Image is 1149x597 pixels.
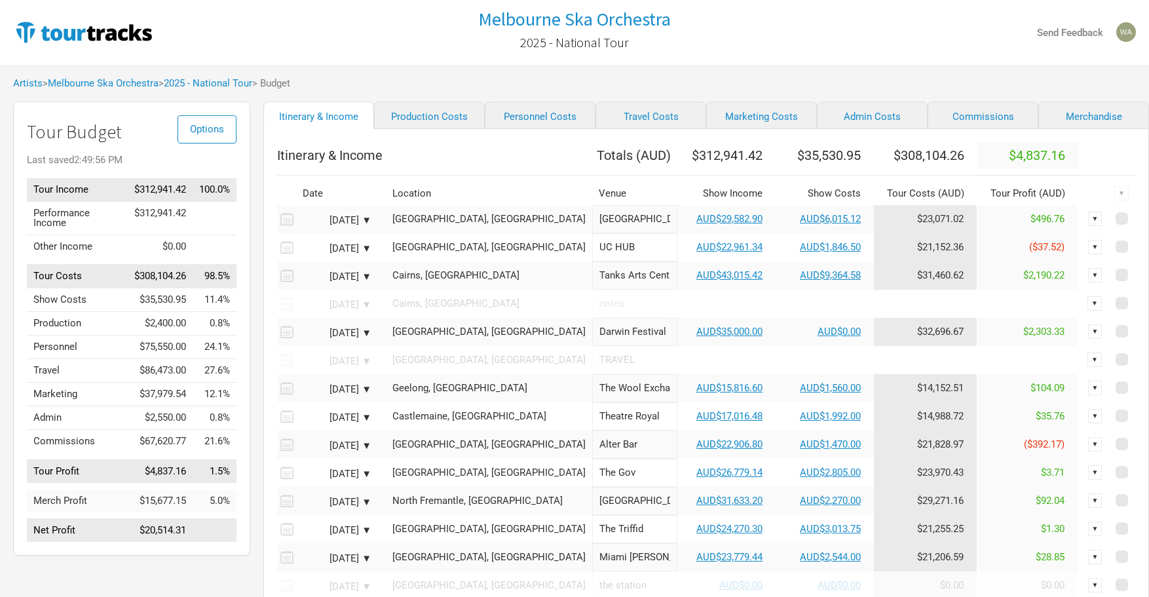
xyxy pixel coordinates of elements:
input: Port Beach Brewery [592,487,677,515]
td: Tour Costs [27,265,128,288]
a: AUD$43,015.42 [696,269,763,281]
img: Wally [1116,22,1136,42]
div: ▼ [1114,186,1129,201]
td: Net Profit [27,519,128,543]
div: [DATE] ▼ [299,385,371,395]
div: ▼ [1088,522,1102,536]
div: [DATE] ▼ [299,272,371,282]
td: Merch Profit as % of Tour Income [193,490,236,512]
input: Miami Marketta [592,543,677,571]
td: $2,400.00 [128,312,193,336]
td: Tour Income [27,178,128,202]
td: Travel as % of Tour Income [193,359,236,383]
td: Tour Profit as % of Tour Income [193,459,236,483]
span: > Budget [252,79,290,88]
span: $3.71 [1041,467,1064,478]
span: $0.00 [1041,579,1064,591]
input: Tanks Arts Centre [592,261,677,290]
td: Tour Cost allocation from Production, Personnel, Travel, Marketing, Admin & Commissions [874,374,977,402]
td: Marketing as % of Tour Income [193,383,236,406]
input: notes [592,290,1078,318]
td: Tour Profit [27,459,128,483]
div: ▼ [1087,296,1102,311]
span: $2,190.22 [1023,269,1064,281]
div: ▼ [1088,493,1102,508]
td: Other Income [27,235,128,258]
th: Totals ( AUD ) [592,142,677,168]
strong: Send Feedback [1037,27,1103,39]
a: AUD$0.00 [818,326,861,337]
a: AUD$24,270.30 [696,523,763,535]
td: Admin as % of Tour Income [193,406,236,430]
span: > [43,79,159,88]
th: $308,104.26 [874,142,977,168]
td: $75,550.00 [128,336,193,359]
a: 2025 - National Tour [520,29,629,56]
a: Artists [13,77,43,89]
input: Darwin Festival [592,318,677,346]
div: [DATE] ▼ [299,244,371,254]
div: [DATE] ▼ [299,582,371,592]
button: Options [178,115,236,144]
td: Tour Cost allocation from Production, Personnel, Travel, Marketing, Admin & Commissions [874,515,977,543]
a: Admin Costs [817,102,928,129]
a: AUD$1,560.00 [800,382,861,394]
td: Show Costs [27,288,128,312]
input: TRAVEL [592,346,1078,374]
a: AUD$15,816.60 [696,382,763,394]
td: Personnel as % of Tour Income [193,336,236,359]
td: Tour Cost allocation from Production, Personnel, Travel, Marketing, Admin & Commissions [874,543,977,571]
a: AUD$17,016.48 [696,410,763,422]
th: Show Costs [776,182,874,205]
th: Itinerary & Income [277,142,592,168]
td: Tour Cost allocation from Production, Personnel, Travel, Marketing, Admin & Commissions [874,487,977,515]
td: $0.00 [128,235,193,258]
input: Theatre Royal [592,402,677,431]
td: $67,620.77 [128,430,193,453]
div: [DATE] ▼ [299,216,371,225]
th: $35,530.95 [776,142,874,168]
td: $308,104.26 [128,265,193,288]
div: ▼ [1088,268,1102,282]
td: Travel [27,359,128,383]
a: Melbourne Ska Orchestra [48,77,159,89]
td: Other Income as % of Tour Income [193,235,236,258]
td: Tour Cost allocation from Production, Personnel, Travel, Marketing, Admin & Commissions [874,402,977,431]
div: Brisbane, Australia [392,524,586,534]
th: Location [386,182,592,205]
a: Production Costs [374,102,485,129]
th: Date [296,182,381,205]
div: ▼ [1088,240,1102,254]
div: ▼ [1088,409,1102,423]
input: Liberty Hall [592,205,677,233]
td: Tour Cost allocation from Production, Personnel, Travel, Marketing, Admin & Commissions [874,261,977,290]
td: Performance Income as % of Tour Income [193,201,236,235]
td: $312,941.42 [128,201,193,235]
a: Travel Costs [595,102,706,129]
td: Merch Profit [27,490,128,512]
a: AUD$2,544.00 [800,551,861,563]
td: Net Profit as % of Tour Income [193,519,236,543]
img: TourTracks [13,19,155,45]
span: Options [190,123,224,135]
input: Alter Bar [592,431,677,459]
div: [DATE] ▼ [299,497,371,507]
a: AUD$9,364.58 [800,269,861,281]
div: Cairns, Australia [392,271,586,280]
div: Geelong, Australia [392,383,586,393]
div: [DATE] ▼ [299,441,371,451]
input: The Gov [592,459,677,487]
td: $15,677.15 [128,490,193,512]
td: Commissions [27,430,128,453]
a: AUD$35,000.00 [696,326,763,337]
span: $1.30 [1041,523,1064,535]
div: Sydney, Australia [392,214,586,224]
a: AUD$22,961.34 [696,241,763,253]
span: $28.85 [1036,551,1064,563]
div: Last saved 2:49:56 PM [27,155,236,165]
td: Tour Cost allocation from Production, Personnel, Travel, Marketing, Admin & Commissions [874,318,977,346]
div: [DATE] ▼ [299,554,371,564]
td: $86,473.00 [128,359,193,383]
span: $35.76 [1036,410,1064,422]
a: AUD$29,582.90 [696,213,763,225]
